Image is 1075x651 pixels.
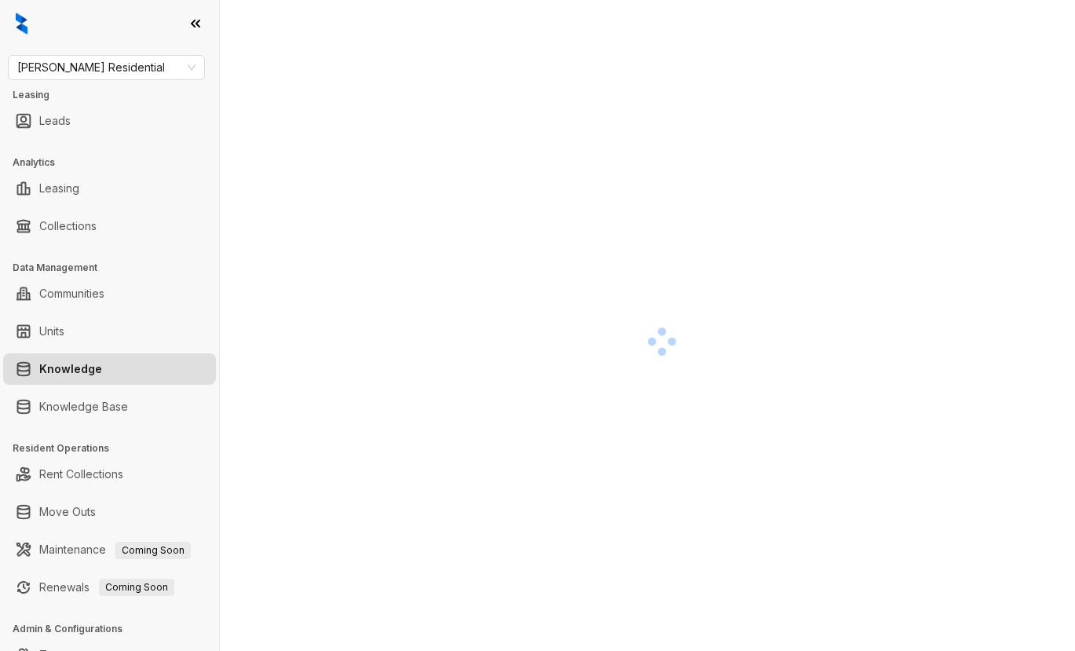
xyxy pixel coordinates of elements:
[39,278,104,309] a: Communities
[3,572,216,603] li: Renewals
[39,391,128,422] a: Knowledge Base
[3,459,216,490] li: Rent Collections
[39,210,97,242] a: Collections
[3,316,216,347] li: Units
[17,56,196,79] span: Griffis Residential
[39,496,96,528] a: Move Outs
[13,622,219,636] h3: Admin & Configurations
[3,105,216,137] li: Leads
[115,542,191,559] span: Coming Soon
[3,210,216,242] li: Collections
[16,13,27,35] img: logo
[39,353,102,385] a: Knowledge
[3,496,216,528] li: Move Outs
[3,534,216,565] li: Maintenance
[99,579,174,596] span: Coming Soon
[39,459,123,490] a: Rent Collections
[39,173,79,204] a: Leasing
[3,391,216,422] li: Knowledge Base
[3,278,216,309] li: Communities
[39,105,71,137] a: Leads
[3,173,216,204] li: Leasing
[13,441,219,455] h3: Resident Operations
[3,353,216,385] li: Knowledge
[13,155,219,170] h3: Analytics
[39,316,64,347] a: Units
[13,88,219,102] h3: Leasing
[13,261,219,275] h3: Data Management
[39,572,174,603] a: RenewalsComing Soon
